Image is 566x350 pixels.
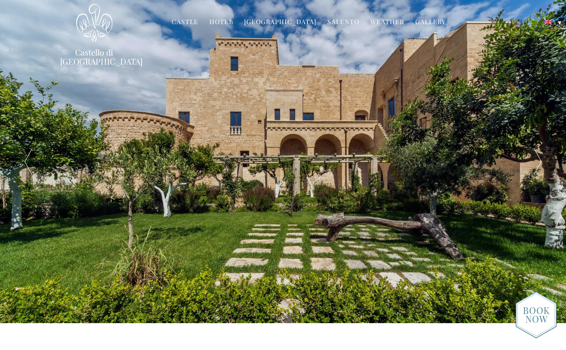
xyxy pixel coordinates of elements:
[544,19,552,25] img: English
[415,17,446,28] a: Gallery
[370,17,404,28] a: Weather
[327,17,359,28] a: Salento
[209,17,233,28] a: Hotel
[76,4,112,42] img: Castello di Ugento
[60,48,128,66] a: Castello di [GEOGRAPHIC_DATA]
[172,17,199,28] a: Castle
[515,291,557,339] img: new-booknow.png
[244,17,316,28] a: [GEOGRAPHIC_DATA]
